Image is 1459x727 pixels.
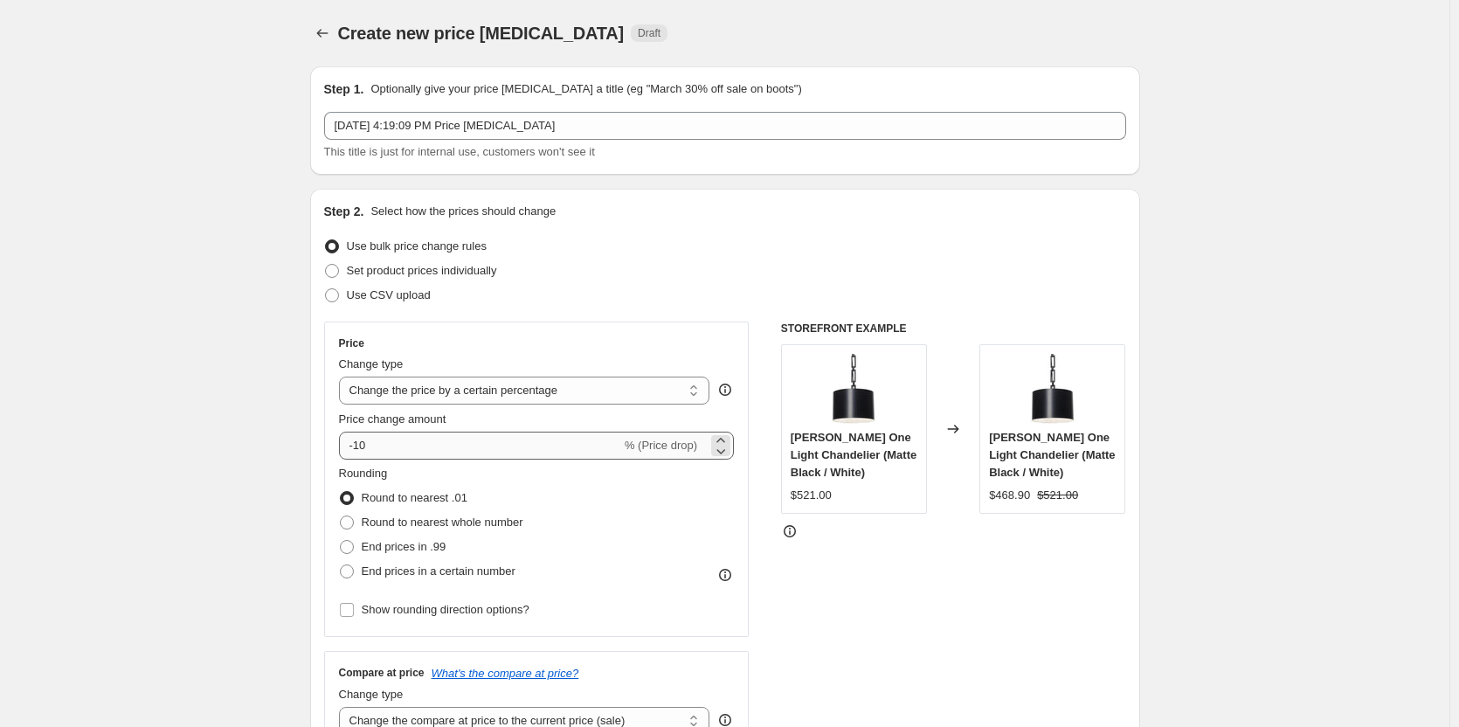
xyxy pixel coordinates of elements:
[432,667,579,680] button: What's the compare at price?
[638,26,660,40] span: Draft
[625,439,697,452] span: % (Price drop)
[370,80,801,98] p: Optionally give your price [MEDICAL_DATA] a title (eg "March 30% off sale on boots")
[791,487,832,504] div: $521.00
[362,540,446,553] span: End prices in .99
[989,431,1115,479] span: [PERSON_NAME] One Light Chandelier (Matte Black / White)
[362,491,467,504] span: Round to nearest .01
[347,239,487,253] span: Use bulk price change rules
[781,322,1126,336] h6: STOREFRONT EXAMPLE
[324,80,364,98] h2: Step 1.
[324,203,364,220] h2: Step 2.
[362,564,515,578] span: End prices in a certain number
[1018,354,1088,424] img: crystorama-alston-one-light-chandelier-8683-mk-wh-montreal-lighting-and-hardware-1_80x.jpg
[370,203,556,220] p: Select how the prices should change
[791,431,916,479] span: [PERSON_NAME] One Light Chandelier (Matte Black / White)
[324,145,595,158] span: This title is just for internal use, customers won't see it
[339,412,446,426] span: Price change amount
[339,357,404,370] span: Change type
[989,487,1030,504] div: $468.90
[819,354,889,424] img: crystorama-alston-one-light-chandelier-8683-mk-wh-montreal-lighting-and-hardware-1_80x.jpg
[339,666,425,680] h3: Compare at price
[362,603,529,616] span: Show rounding direction options?
[339,336,364,350] h3: Price
[324,112,1126,140] input: 30% off holiday sale
[716,381,734,398] div: help
[310,21,335,45] button: Price change jobs
[1037,487,1078,504] strike: $521.00
[338,24,625,43] span: Create new price [MEDICAL_DATA]
[362,516,523,529] span: Round to nearest whole number
[339,467,388,480] span: Rounding
[339,432,621,460] input: -15
[347,288,431,301] span: Use CSV upload
[347,264,497,277] span: Set product prices individually
[339,688,404,701] span: Change type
